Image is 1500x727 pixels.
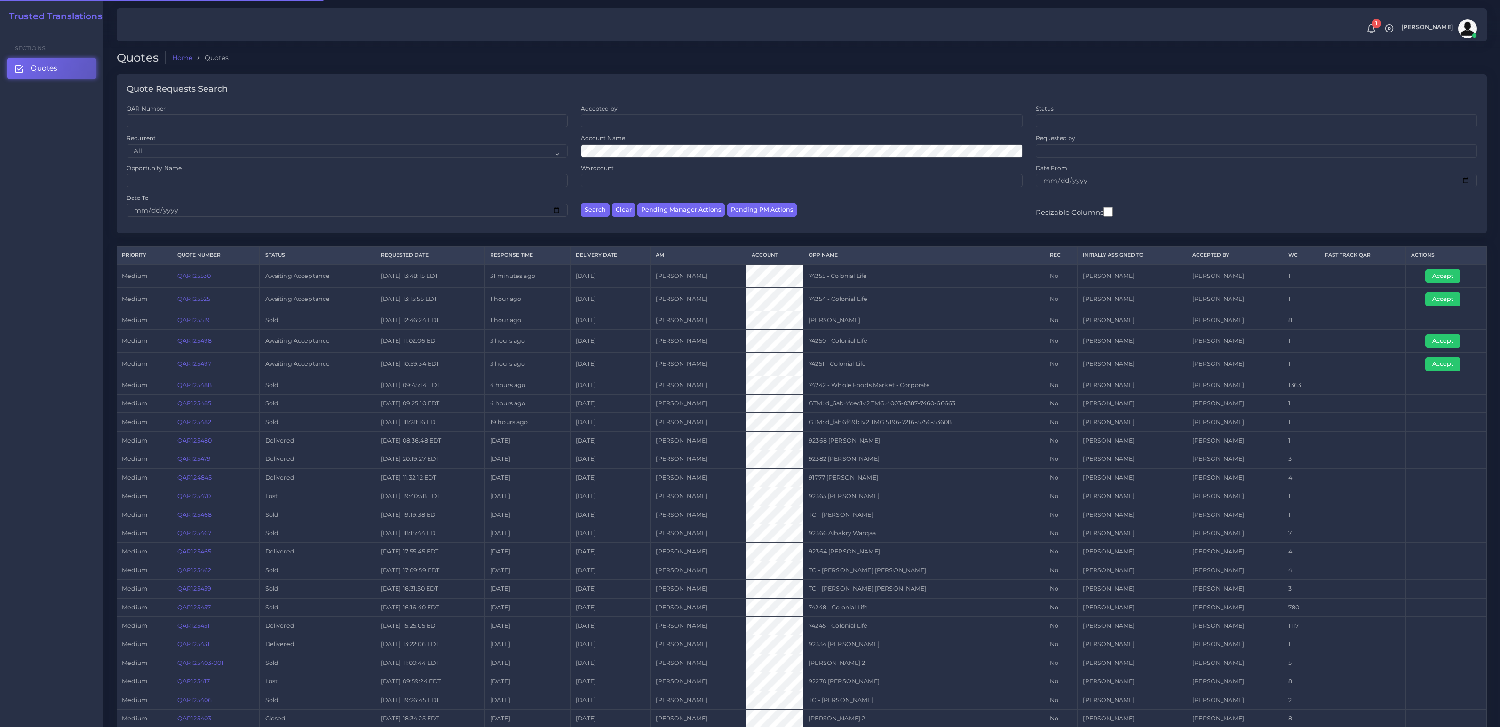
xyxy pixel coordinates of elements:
a: Accept [1425,295,1467,302]
td: [DATE] 17:09:59 EDT [375,561,484,579]
td: 3 [1283,580,1319,598]
span: medium [122,419,147,426]
td: [PERSON_NAME] [651,413,746,431]
td: [DATE] 13:15:55 EDT [375,288,484,311]
td: No [1044,598,1078,616]
a: QAR125468 [177,511,212,518]
td: Sold [260,654,375,672]
td: [PERSON_NAME] [651,395,746,413]
td: [DATE] 13:22:06 EDT [375,635,484,654]
td: [PERSON_NAME] [1078,543,1187,561]
td: No [1044,288,1078,311]
td: [DATE] 16:16:40 EDT [375,598,484,616]
li: Quotes [192,53,229,63]
span: medium [122,455,147,462]
td: [PERSON_NAME] [1078,413,1187,431]
td: [PERSON_NAME] [1078,450,1187,468]
td: [PERSON_NAME] [1187,311,1283,329]
td: No [1044,264,1078,288]
a: QAR125519 [177,316,210,324]
td: [PERSON_NAME] [651,376,746,394]
a: QAR125457 [177,604,211,611]
td: 1363 [1283,376,1319,394]
td: [PERSON_NAME] [1187,329,1283,352]
td: No [1044,431,1078,450]
td: [DATE] [571,598,651,616]
td: [PERSON_NAME] [1187,616,1283,635]
label: QAR Number [127,104,166,112]
td: [PERSON_NAME] [651,311,746,329]
button: Pending PM Actions [727,203,797,217]
th: REC [1044,247,1078,264]
td: [DATE] [484,468,570,487]
td: 1 [1283,264,1319,288]
th: Account [746,247,803,264]
td: No [1044,561,1078,579]
td: Lost [260,487,375,506]
td: Sold [260,311,375,329]
a: Quotes [7,58,96,78]
a: Home [172,53,193,63]
label: Requested by [1036,134,1076,142]
td: [PERSON_NAME] [1187,431,1283,450]
td: [PERSON_NAME] [1187,353,1283,376]
span: medium [122,529,147,537]
td: [PERSON_NAME] [1187,635,1283,654]
td: Sold [260,376,375,394]
td: 780 [1283,598,1319,616]
td: [PERSON_NAME] [1187,468,1283,487]
td: [DATE] 19:19:38 EDT [375,506,484,524]
td: [DATE] [571,524,651,542]
td: [DATE] [484,431,570,450]
a: QAR125480 [177,437,212,444]
td: 4 [1283,561,1319,579]
td: Sold [260,561,375,579]
td: [PERSON_NAME] [1078,264,1187,288]
td: 1 [1283,413,1319,431]
td: [DATE] [484,450,570,468]
td: Delivered [260,635,375,654]
a: [PERSON_NAME]avatar [1397,19,1480,38]
span: Quotes [31,63,57,73]
td: [DATE] [484,487,570,506]
td: [PERSON_NAME] [1078,580,1187,598]
td: [PERSON_NAME] [1187,395,1283,413]
span: medium [122,585,147,592]
td: [DATE] 09:25:10 EDT [375,395,484,413]
td: [PERSON_NAME] [651,288,746,311]
label: Status [1036,104,1054,112]
td: Sold [260,524,375,542]
a: 1 [1363,24,1380,34]
td: [DATE] [571,468,651,487]
td: [PERSON_NAME] [651,561,746,579]
td: [PERSON_NAME] [1078,329,1187,352]
td: No [1044,413,1078,431]
span: [PERSON_NAME] [1401,24,1453,31]
td: 3 hours ago [484,329,570,352]
td: [DATE] [571,264,651,288]
a: QAR125459 [177,585,211,592]
td: GTM: d_fab6f69b1v2 TMG.5196-7216-5756-53608 [803,413,1044,431]
label: Accepted by [581,104,618,112]
span: medium [122,474,147,481]
td: No [1044,506,1078,524]
a: QAR125467 [177,529,211,537]
td: 7 [1283,524,1319,542]
td: [DATE] 16:31:50 EDT [375,580,484,598]
td: 1 [1283,395,1319,413]
td: 3 [1283,450,1319,468]
td: [PERSON_NAME] [651,487,746,506]
th: Priority [117,247,172,264]
a: QAR125465 [177,548,211,555]
td: No [1044,524,1078,542]
td: [PERSON_NAME] [1187,598,1283,616]
td: [PERSON_NAME] [651,635,746,654]
td: No [1044,543,1078,561]
td: [DATE] [484,654,570,672]
span: medium [122,548,147,555]
td: [PERSON_NAME] [651,524,746,542]
td: Sold [260,395,375,413]
td: [PERSON_NAME] [1078,635,1187,654]
td: [PERSON_NAME] [1078,431,1187,450]
td: [PERSON_NAME] [1187,413,1283,431]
